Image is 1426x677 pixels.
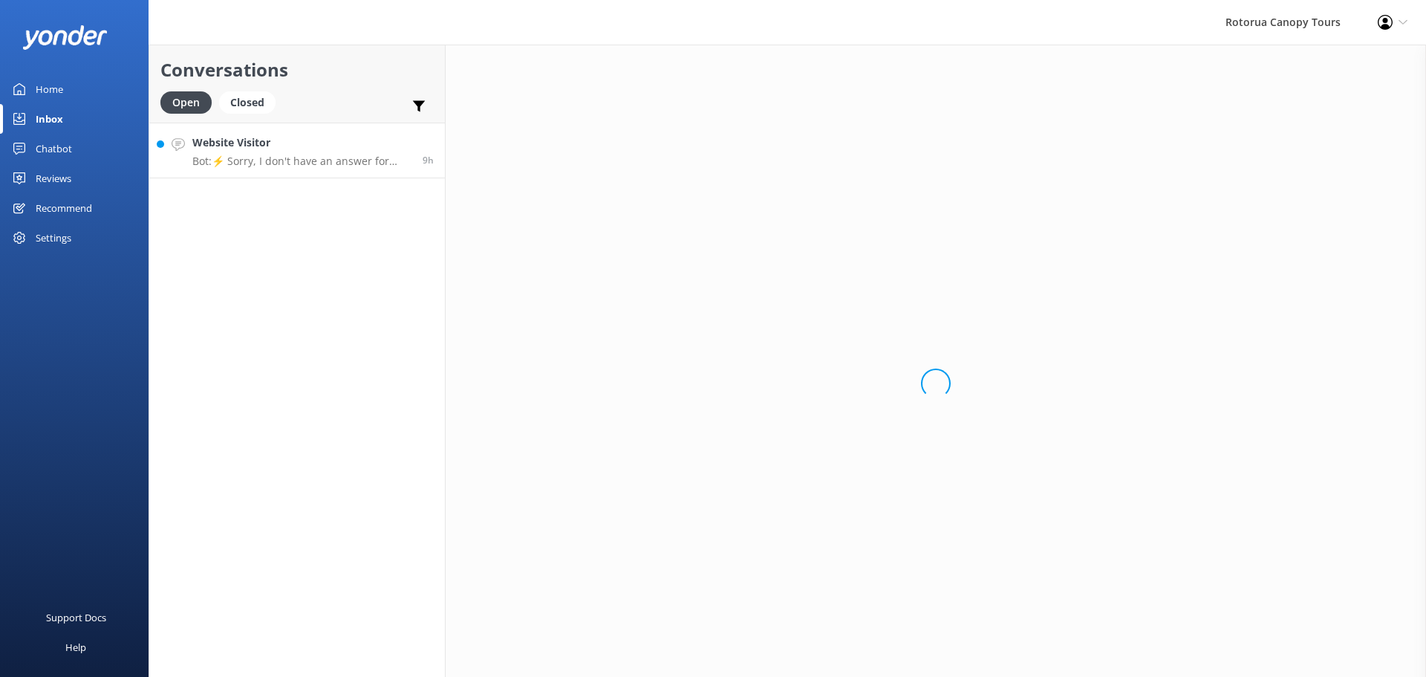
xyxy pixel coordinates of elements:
a: Website VisitorBot:⚡ Sorry, I don't have an answer for that. Could you please try and rephrase yo... [149,123,445,178]
div: Open [160,91,212,114]
p: Bot: ⚡ Sorry, I don't have an answer for that. Could you please try and rephrase your question? A... [192,155,411,168]
div: Closed [219,91,276,114]
img: yonder-white-logo.png [22,25,108,50]
div: Chatbot [36,134,72,163]
h2: Conversations [160,56,434,84]
div: Support Docs [46,603,106,632]
div: Reviews [36,163,71,193]
div: Help [65,632,86,662]
div: Settings [36,223,71,253]
a: Closed [219,94,283,110]
a: Open [160,94,219,110]
div: Home [36,74,63,104]
h4: Website Visitor [192,135,411,151]
span: Oct 16 2025 12:22am (UTC +13:00) Pacific/Auckland [423,154,434,166]
div: Recommend [36,193,92,223]
div: Inbox [36,104,63,134]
